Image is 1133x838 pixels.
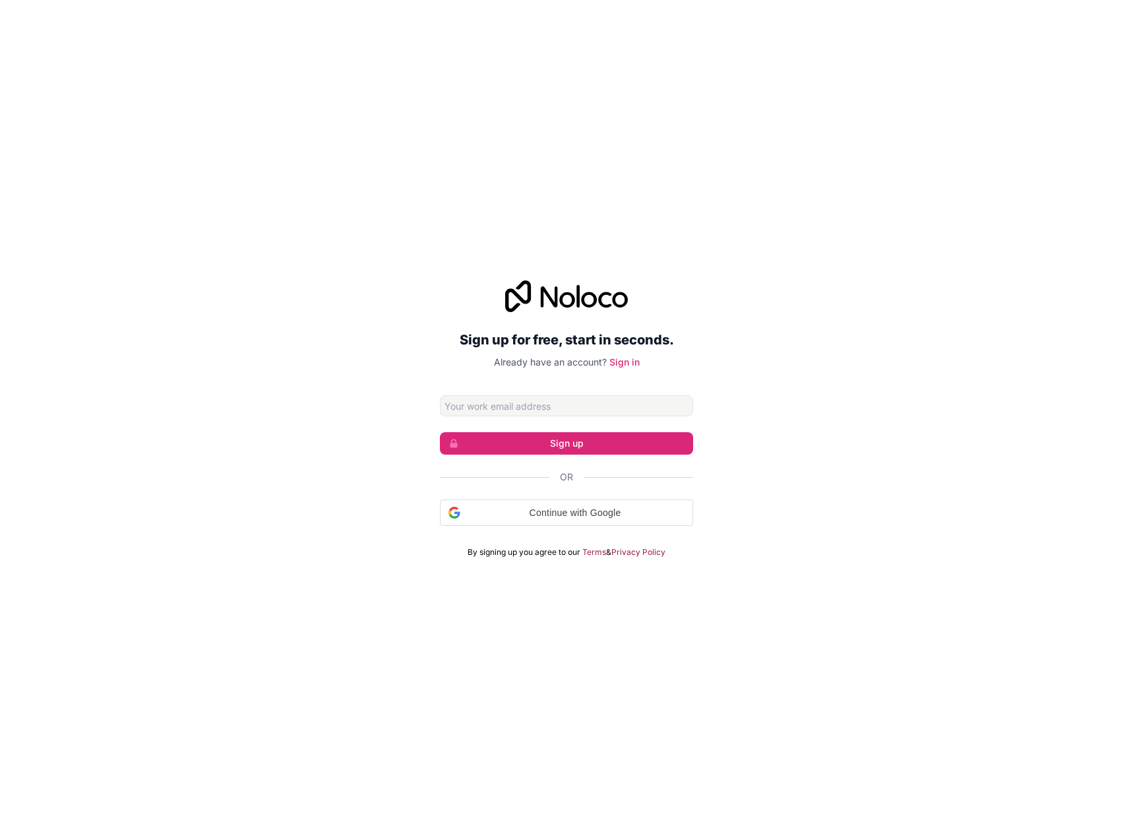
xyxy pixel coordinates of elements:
[560,470,573,484] span: Or
[440,328,693,352] h2: Sign up for free, start in seconds.
[609,356,640,368] a: Sign in
[494,356,607,368] span: Already have an account?
[606,547,611,558] span: &
[869,739,1133,831] iframe: Intercom notifications message
[440,500,693,526] div: Continue with Google
[440,395,693,416] input: Email address
[582,547,606,558] a: Terms
[468,547,580,558] span: By signing up you agree to our
[611,547,665,558] a: Privacy Policy
[440,432,693,455] button: Sign up
[466,506,685,520] span: Continue with Google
